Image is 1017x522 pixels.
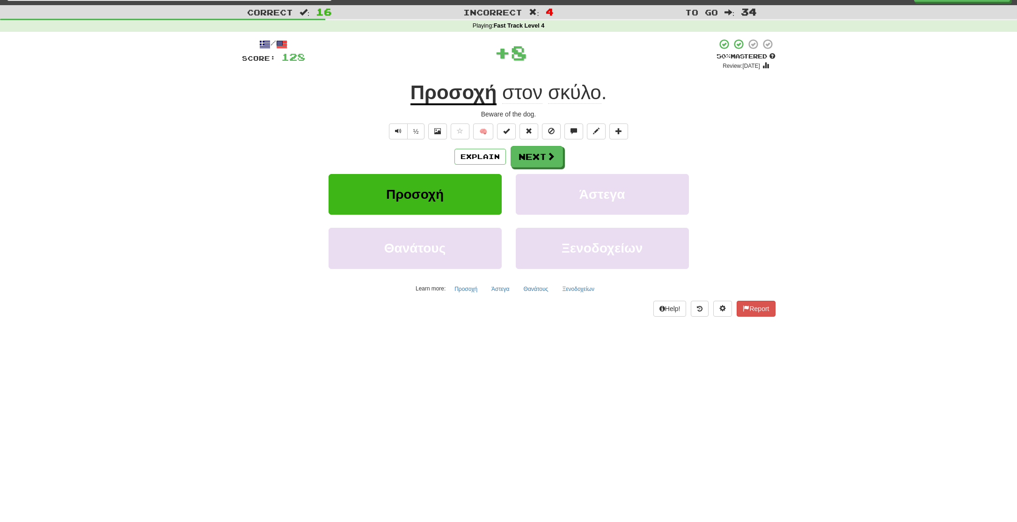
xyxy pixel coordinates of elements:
button: Προσοχή [329,174,502,215]
span: Ξενοδοχείων [562,241,643,255]
button: Reset to 0% Mastered (alt+r) [519,123,538,139]
button: Ξενοδοχείων [557,282,600,296]
button: Report [737,301,775,317]
button: Favorite sentence (alt+f) [451,123,469,139]
span: Άστεγα [579,187,625,202]
span: σκύλο [548,81,601,104]
button: Play sentence audio (ctl+space) [389,123,408,139]
span: Correct [247,7,293,17]
div: Mastered [717,52,776,61]
small: Review: [DATE] [723,63,760,69]
button: ½ [407,123,425,139]
button: Explain [454,149,506,165]
button: Άστεγα [486,282,514,296]
span: + [494,38,511,66]
div: / [242,38,305,50]
button: Ignore sentence (alt+i) [542,123,561,139]
button: Ξενοδοχείων [516,228,689,268]
small: Learn more: [416,285,446,292]
span: To go [685,7,718,17]
button: Θανάτους [329,228,502,268]
span: 8 [511,41,527,64]
span: : [724,8,735,16]
span: 16 [316,6,332,17]
span: : [529,8,539,16]
button: Θανάτους [519,282,554,296]
button: Discuss sentence (alt+u) [564,123,583,139]
span: Θανάτους [384,241,446,255]
span: Προσοχή [386,187,444,202]
button: Προσοχή [449,282,483,296]
u: Προσοχή [410,81,497,105]
button: Set this sentence to 100% Mastered (alt+m) [497,123,516,139]
button: Round history (alt+y) [691,301,709,317]
span: Score: [242,54,276,62]
span: 34 [741,6,757,17]
span: 4 [546,6,554,17]
span: . [497,81,607,104]
button: 🧠 [473,123,493,139]
button: Next [511,146,563,167]
button: Help! [653,301,687,317]
span: στον [502,81,542,104]
button: Edit sentence (alt+d) [587,123,606,139]
div: Text-to-speech controls [387,123,425,139]
span: 50 % [717,52,731,60]
span: 128 [281,51,305,63]
span: : [300,8,310,16]
button: Show image (alt+x) [428,123,447,139]
strong: Fast Track Level 4 [494,22,545,29]
div: Beware of the dog. [242,109,776,119]
button: Άστεγα [516,174,689,215]
button: Add to collection (alt+a) [609,123,628,139]
span: Incorrect [463,7,522,17]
